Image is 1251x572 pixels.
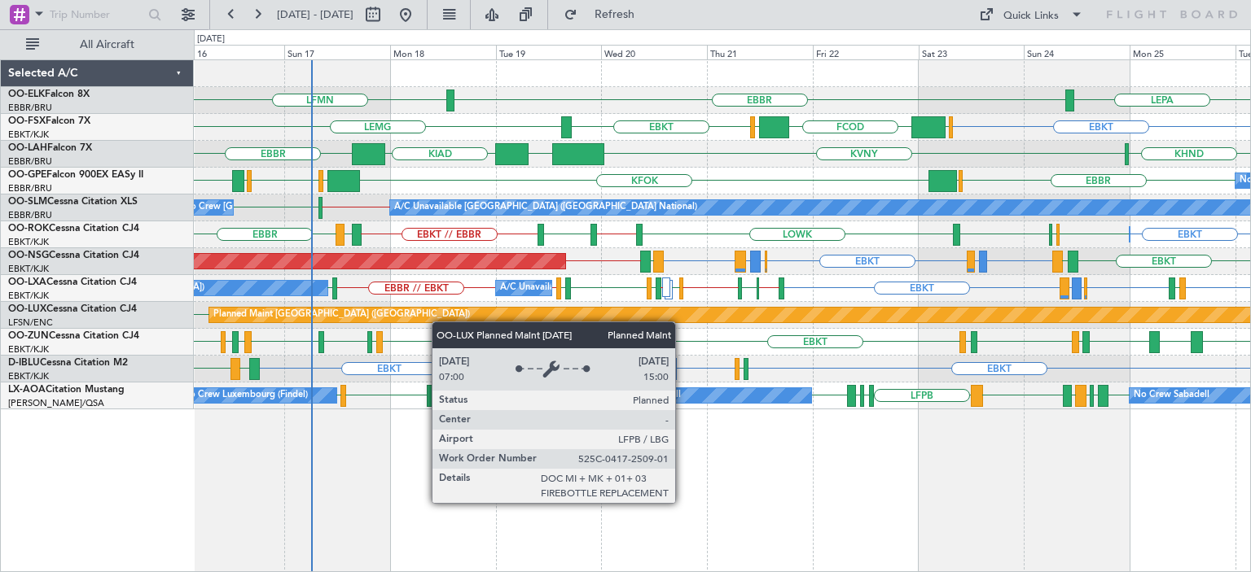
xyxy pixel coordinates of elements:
a: OO-ROKCessna Citation CJ4 [8,224,139,234]
a: EBKT/KJK [8,370,49,382]
span: OO-LUX [8,304,46,314]
div: Sun 24 [1024,45,1130,59]
span: All Aircraft [42,39,172,50]
a: EBKT/KJK [8,343,49,356]
a: LX-AOACitation Mustang [8,385,125,395]
span: OO-ROK [8,224,49,234]
a: OO-LXACessna Citation CJ4 [8,277,137,287]
a: EBBR/BRU [8,102,52,114]
a: EBBR/BRU [8,155,52,168]
a: OO-GPEFalcon 900EX EASy II [8,170,143,180]
a: EBKT/KJK [8,263,49,275]
a: OO-SLMCessna Citation XLS [8,197,138,207]
a: OO-LAHFalcon 7X [8,143,92,153]
div: No Crew Sabadell [605,383,681,408]
span: OO-LAH [8,143,47,153]
span: OO-GPE [8,170,46,180]
span: OO-SLM [8,197,47,207]
div: Tue 19 [496,45,602,59]
div: Sat 16 [178,45,284,59]
a: EBKT/KJK [8,236,49,248]
span: LX-AOA [8,385,46,395]
span: Refresh [581,9,649,20]
a: OO-NSGCessna Citation CJ4 [8,251,139,260]
a: LFSN/ENC [8,317,53,329]
div: Planned Maint [GEOGRAPHIC_DATA] ([GEOGRAPHIC_DATA]) [213,303,470,327]
span: OO-ZUN [8,331,49,341]
a: OO-LUXCessna Citation CJ4 [8,304,137,314]
a: OO-ZUNCessna Citation CJ4 [8,331,139,341]
div: Mon 25 [1130,45,1236,59]
a: [PERSON_NAME]/QSA [8,397,104,409]
div: No Crew Luxembourg (Findel) [182,383,308,408]
a: EBKT/KJK [8,129,49,141]
div: Mon 18 [390,45,496,59]
a: EBKT/KJK [8,290,49,302]
div: Quick Links [1003,8,1059,24]
button: Refresh [556,2,654,28]
button: Quick Links [971,2,1091,28]
span: OO-LXA [8,277,46,287]
a: EBBR/BRU [8,209,52,221]
a: D-IBLUCessna Citation M2 [8,358,128,368]
div: No Crew Sabadell [1134,383,1209,408]
div: Sat 23 [919,45,1025,59]
div: Wed 20 [601,45,707,59]
a: OO-FSXFalcon 7X [8,116,90,126]
div: A/C Unavailable [500,276,568,300]
span: D-IBLU [8,358,40,368]
div: Sun 17 [284,45,390,59]
input: Trip Number [50,2,143,27]
div: Fri 22 [813,45,919,59]
div: [DATE] [197,33,225,46]
a: EBBR/BRU [8,182,52,194]
button: All Aircraft [18,32,177,58]
span: OO-ELK [8,90,45,99]
div: A/C Unavailable [GEOGRAPHIC_DATA] ([GEOGRAPHIC_DATA] National) [394,195,697,220]
span: [DATE] - [DATE] [277,7,353,22]
span: OO-NSG [8,251,49,260]
span: OO-FSX [8,116,46,126]
div: Thu 21 [707,45,813,59]
a: OO-ELKFalcon 8X [8,90,90,99]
